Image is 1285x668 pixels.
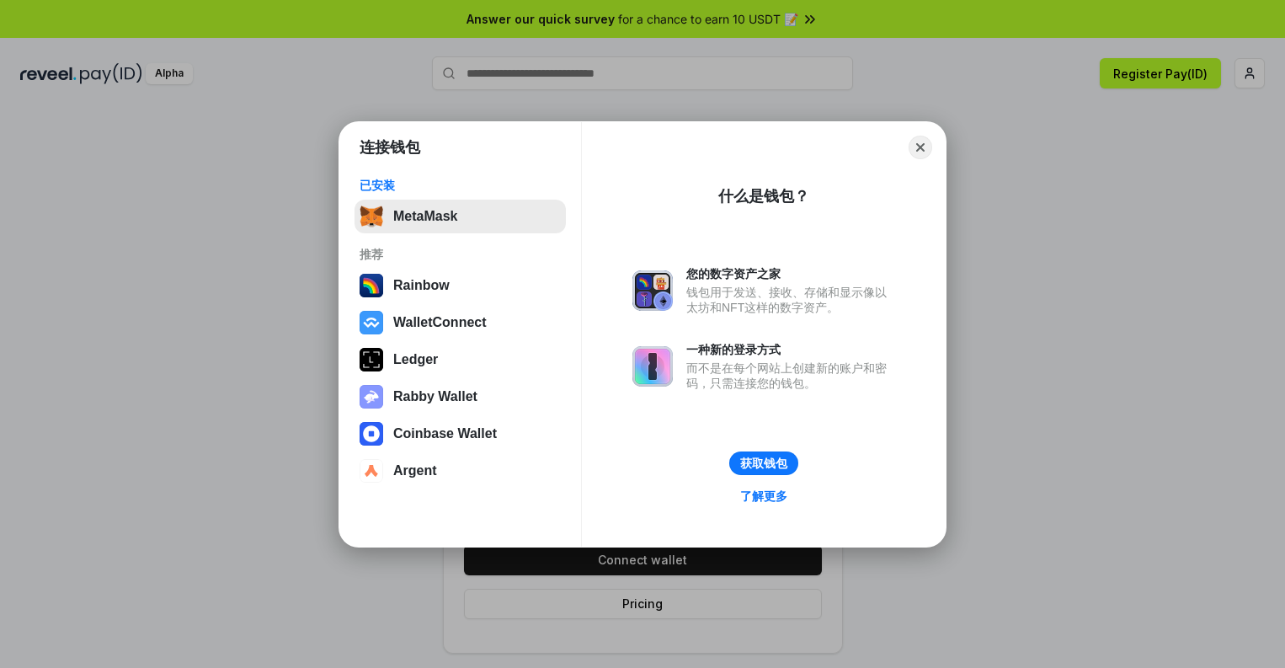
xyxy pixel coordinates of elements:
button: Rainbow [355,269,566,302]
div: 已安装 [360,178,561,193]
button: MetaMask [355,200,566,233]
img: svg+xml,%3Csvg%20fill%3D%22none%22%20height%3D%2233%22%20viewBox%3D%220%200%2035%2033%22%20width%... [360,205,383,228]
div: Ledger [393,352,438,367]
div: 推荐 [360,247,561,262]
div: 了解更多 [740,489,787,504]
img: svg+xml,%3Csvg%20xmlns%3D%22http%3A%2F%2Fwww.w3.org%2F2000%2Fsvg%22%20fill%3D%22none%22%20viewBox... [632,270,673,311]
div: 钱包用于发送、接收、存储和显示像以太坊和NFT这样的数字资产。 [686,285,895,315]
button: Argent [355,454,566,488]
div: Rainbow [393,278,450,293]
img: svg+xml,%3Csvg%20xmlns%3D%22http%3A%2F%2Fwww.w3.org%2F2000%2Fsvg%22%20fill%3D%22none%22%20viewBox... [632,346,673,387]
button: Close [909,136,932,159]
div: WalletConnect [393,315,487,330]
div: 获取钱包 [740,456,787,471]
div: 一种新的登录方式 [686,342,895,357]
button: Ledger [355,343,566,377]
div: Rabby Wallet [393,389,477,404]
div: 您的数字资产之家 [686,266,895,281]
img: svg+xml,%3Csvg%20width%3D%22120%22%20height%3D%22120%22%20viewBox%3D%220%200%20120%20120%22%20fil... [360,274,383,297]
img: svg+xml,%3Csvg%20width%3D%2228%22%20height%3D%2228%22%20viewBox%3D%220%200%2028%2028%22%20fill%3D... [360,459,383,483]
button: WalletConnect [355,306,566,339]
div: Argent [393,463,437,478]
button: 获取钱包 [729,452,798,475]
img: svg+xml,%3Csvg%20width%3D%2228%22%20height%3D%2228%22%20viewBox%3D%220%200%2028%2028%22%20fill%3D... [360,311,383,334]
h1: 连接钱包 [360,137,420,158]
button: Rabby Wallet [355,380,566,414]
div: 什么是钱包？ [718,186,809,206]
img: svg+xml,%3Csvg%20xmlns%3D%22http%3A%2F%2Fwww.w3.org%2F2000%2Fsvg%22%20fill%3D%22none%22%20viewBox... [360,385,383,409]
img: svg+xml,%3Csvg%20width%3D%2228%22%20height%3D%2228%22%20viewBox%3D%220%200%2028%2028%22%20fill%3D... [360,422,383,446]
a: 了解更多 [730,485,797,507]
button: Coinbase Wallet [355,417,566,451]
div: 而不是在每个网站上创建新的账户和密码，只需连接您的钱包。 [686,361,895,391]
img: svg+xml,%3Csvg%20xmlns%3D%22http%3A%2F%2Fwww.w3.org%2F2000%2Fsvg%22%20width%3D%2228%22%20height%3... [360,348,383,371]
div: Coinbase Wallet [393,426,497,441]
div: MetaMask [393,209,457,224]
